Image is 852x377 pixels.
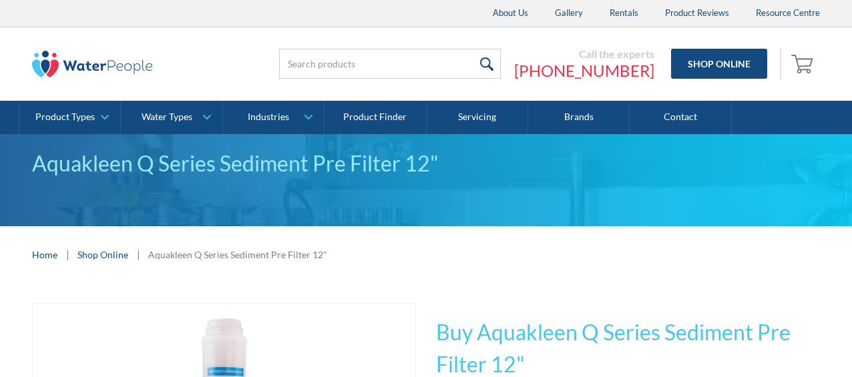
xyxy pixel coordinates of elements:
[77,248,128,262] a: Shop Online
[788,48,820,80] a: Open empty cart
[35,111,95,123] div: Product Types
[19,101,120,134] a: Product Types
[514,61,654,81] a: [PHONE_NUMBER]
[32,147,820,179] div: Aquakleen Q Series Sediment Pre Filter 12"
[121,101,222,134] a: Water Types
[528,101,630,134] a: Brands
[671,49,767,79] a: Shop Online
[142,111,192,123] div: Water Types
[279,49,501,79] input: Search products
[427,101,528,134] a: Servicing
[514,47,654,61] div: Call the experts
[630,101,731,134] a: Contact
[32,248,57,262] a: Home
[148,248,327,262] div: Aquakleen Q Series Sediment Pre Filter 12"
[223,101,324,134] a: Industries
[135,246,142,262] div: |
[791,53,817,74] img: shopping cart
[64,246,71,262] div: |
[325,101,426,134] a: Product Finder
[248,111,289,123] div: Industries
[32,51,152,77] img: The Water People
